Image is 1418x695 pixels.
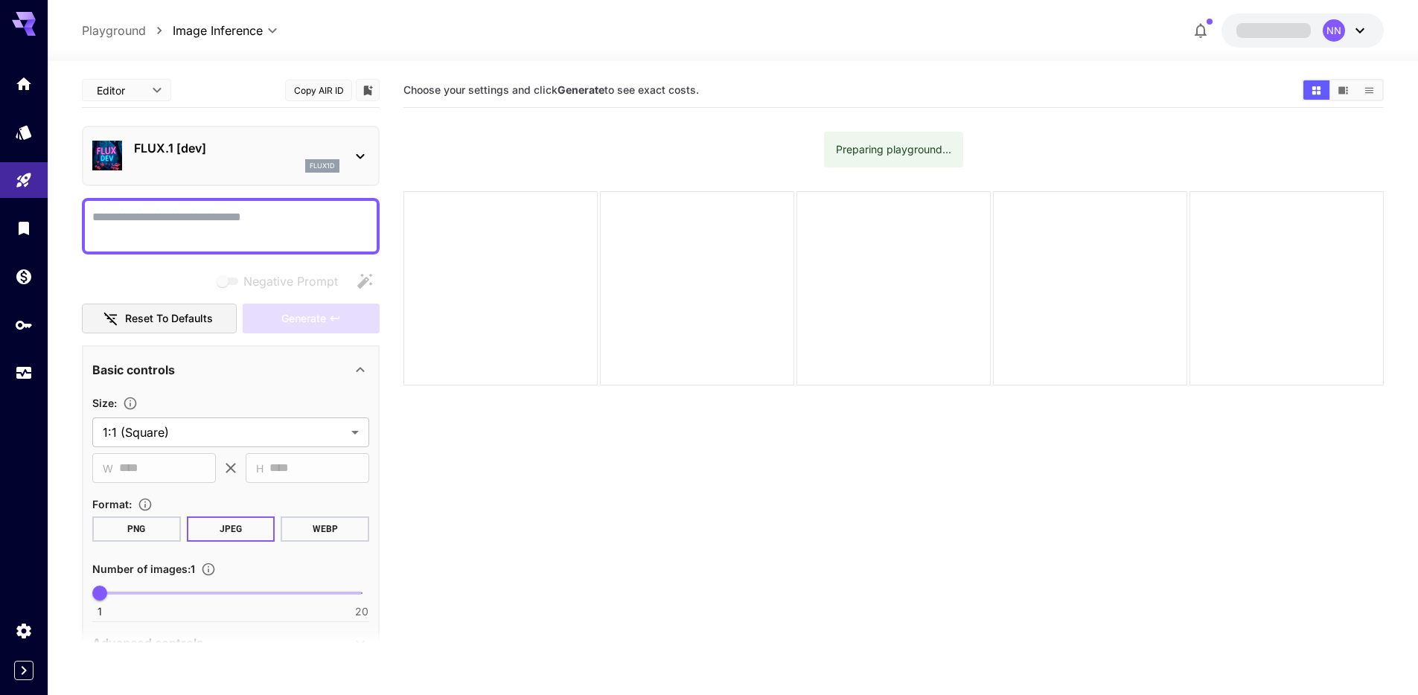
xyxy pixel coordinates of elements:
p: Basic controls [92,361,175,379]
div: Advanced controls [92,625,369,661]
button: Show media in video view [1330,80,1356,100]
span: Editor [97,83,143,98]
button: PNG [92,516,181,542]
button: Expand sidebar [14,661,33,680]
span: H [256,460,264,477]
span: Negative Prompt [243,272,338,290]
div: Library [15,219,33,237]
div: FLUX.1 [dev]flux1d [92,133,369,179]
span: 1 [98,604,102,619]
span: W [103,460,113,477]
span: 20 [355,604,368,619]
button: Choose the file format for the output image. [132,497,159,512]
span: Choose your settings and click to see exact costs. [403,83,699,96]
div: Show media in grid viewShow media in video viewShow media in list view [1302,79,1384,101]
p: FLUX.1 [dev] [134,139,339,157]
button: JPEG [187,516,275,542]
span: 1:1 (Square) [103,423,345,441]
div: API Keys [15,316,33,334]
span: Size : [92,397,117,409]
nav: breadcrumb [82,22,173,39]
span: Negative prompts are not compatible with the selected model. [214,272,350,290]
div: Home [15,74,33,93]
div: Settings [15,621,33,640]
button: WEBP [281,516,369,542]
div: Preparing playground... [836,136,951,163]
button: Specify how many images to generate in a single request. Each image generation will be charged se... [195,562,222,577]
span: Format : [92,498,132,510]
div: Usage [15,364,33,382]
button: Show media in grid view [1303,80,1329,100]
span: Image Inference [173,22,263,39]
b: Generate [558,83,604,96]
div: Models [15,123,33,141]
p: flux1d [310,161,335,171]
span: Number of images : 1 [92,563,195,575]
button: Adjust the dimensions of the generated image by specifying its width and height in pixels, or sel... [117,396,144,411]
button: Reset to defaults [82,304,237,334]
div: Playground [15,171,33,190]
button: NN [1221,13,1384,48]
button: Copy AIR ID [285,80,352,101]
a: Playground [82,22,146,39]
div: Wallet [15,267,33,286]
div: NN [1323,19,1345,42]
button: Add to library [361,81,374,99]
button: Show media in list view [1356,80,1382,100]
div: Basic controls [92,352,369,388]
